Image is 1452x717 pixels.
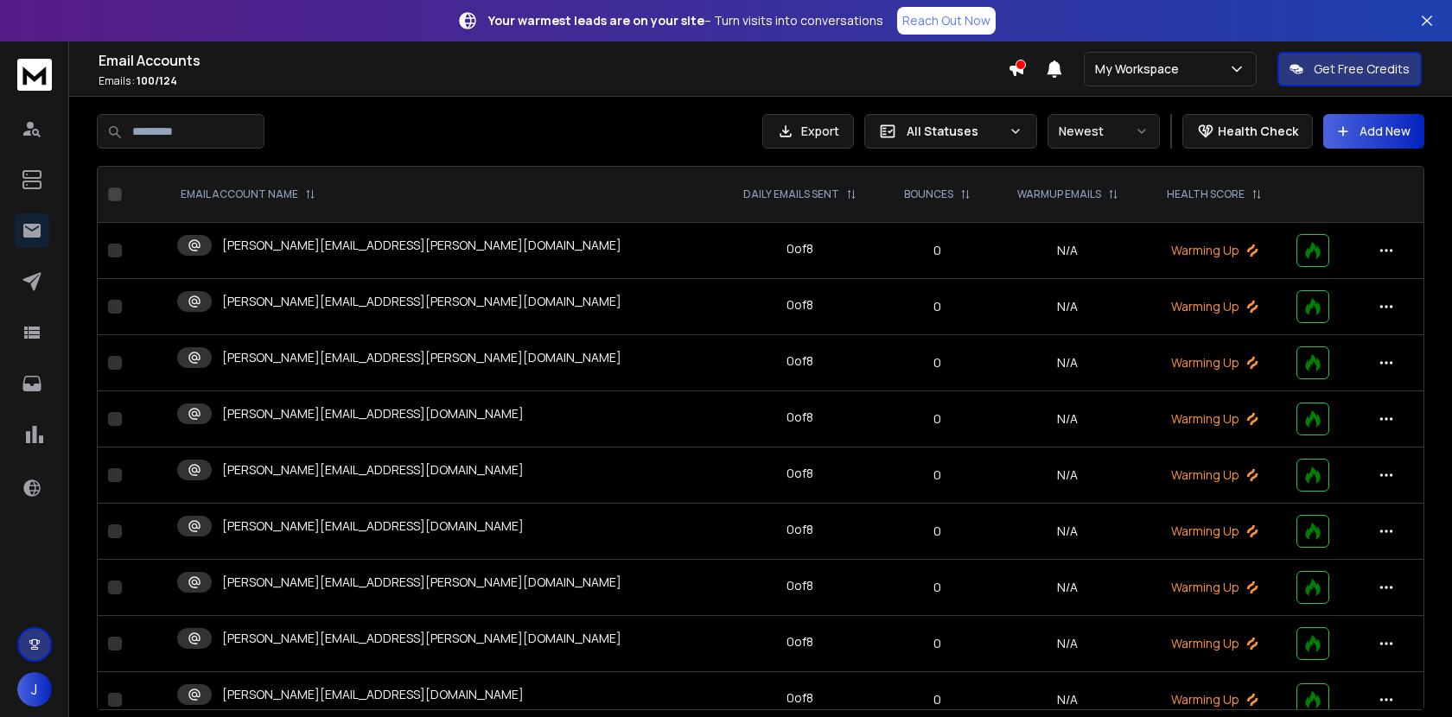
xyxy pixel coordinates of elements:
strong: Your warmest leads are on your site [488,12,704,29]
h1: Email Accounts [99,50,1008,71]
p: Warming Up [1153,523,1276,540]
p: [PERSON_NAME][EMAIL_ADDRESS][DOMAIN_NAME] [222,517,524,535]
button: Newest [1048,114,1160,149]
p: [PERSON_NAME][EMAIL_ADDRESS][PERSON_NAME][DOMAIN_NAME] [222,293,621,310]
div: EMAIL ACCOUNT NAME [181,187,315,201]
td: N/A [992,504,1143,560]
span: 100 / 124 [137,73,177,88]
div: 0 of 8 [786,352,813,370]
td: N/A [992,223,1143,279]
div: 0 of 8 [786,465,813,482]
button: Get Free Credits [1277,52,1422,86]
td: N/A [992,616,1143,672]
p: [PERSON_NAME][EMAIL_ADDRESS][DOMAIN_NAME] [222,686,524,703]
div: 0 of 8 [786,521,813,538]
p: 0 [893,298,982,315]
p: Get Free Credits [1314,60,1410,78]
p: Warming Up [1153,466,1276,484]
p: Warming Up [1153,354,1276,371]
button: Export [762,114,854,149]
a: Reach Out Now [897,7,996,35]
p: Warming Up [1153,635,1276,652]
p: 0 [893,242,982,259]
td: N/A [992,560,1143,616]
p: My Workspace [1095,60,1186,78]
p: Health Check [1218,123,1298,140]
td: N/A [992,335,1143,391]
p: 0 [893,410,982,428]
div: 0 of 8 [786,409,813,426]
p: 0 [893,691,982,708]
p: Warming Up [1153,410,1276,428]
button: Add New [1323,114,1424,149]
p: All Statuses [907,123,1002,140]
p: HEALTH SCORE [1167,187,1245,201]
button: Health Check [1182,114,1313,149]
div: 0 of 8 [786,296,813,314]
button: J [17,672,52,707]
p: [PERSON_NAME][EMAIL_ADDRESS][PERSON_NAME][DOMAIN_NAME] [222,630,621,647]
img: logo [17,59,52,91]
div: 0 of 8 [786,577,813,594]
p: [PERSON_NAME][EMAIL_ADDRESS][PERSON_NAME][DOMAIN_NAME] [222,237,621,254]
td: N/A [992,279,1143,335]
p: [PERSON_NAME][EMAIL_ADDRESS][PERSON_NAME][DOMAIN_NAME] [222,349,621,366]
p: 0 [893,523,982,540]
p: – Turn visits into conversations [488,12,883,29]
p: Emails : [99,74,1008,88]
div: 0 of 8 [786,633,813,650]
p: 0 [893,354,982,371]
p: [PERSON_NAME][EMAIL_ADDRESS][DOMAIN_NAME] [222,461,524,479]
p: Warming Up [1153,298,1276,315]
p: 0 [893,635,982,652]
p: Warming Up [1153,579,1276,596]
div: 0 of 8 [786,240,813,257]
td: N/A [992,391,1143,447]
p: WARMUP EMAILS [1017,187,1101,201]
p: Warming Up [1153,691,1276,708]
p: [PERSON_NAME][EMAIL_ADDRESS][PERSON_NAME][DOMAIN_NAME] [222,574,621,591]
p: BOUNCES [904,187,953,201]
p: 0 [893,579,982,596]
p: DAILY EMAILS SENT [743,187,839,201]
p: 0 [893,466,982,484]
div: 0 of 8 [786,689,813,707]
p: Warming Up [1153,242,1276,259]
p: Reach Out Now [902,12,990,29]
p: [PERSON_NAME][EMAIL_ADDRESS][DOMAIN_NAME] [222,405,524,422]
td: N/A [992,447,1143,504]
